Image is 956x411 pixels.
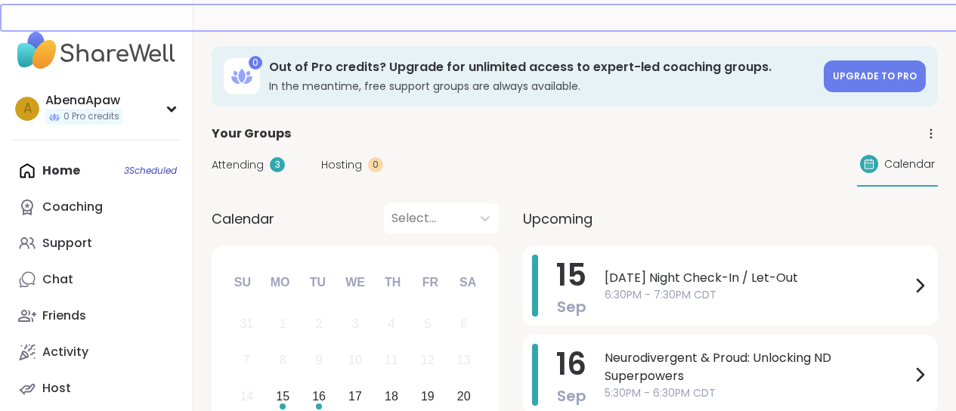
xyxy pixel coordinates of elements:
[388,314,394,334] div: 4
[12,334,181,370] a: Activity
[212,157,264,173] span: Attending
[339,266,372,299] div: We
[23,99,32,119] span: A
[12,24,181,77] img: ShareWell Nav Logo
[12,298,181,334] a: Friends
[833,70,917,82] span: Upgrade to Pro
[447,308,480,341] div: Not available Saturday, September 6th, 2025
[424,314,431,334] div: 5
[376,308,408,341] div: Not available Thursday, September 4th, 2025
[824,60,926,92] a: Upgrade to Pro
[63,110,119,123] span: 0 Pro credits
[411,345,444,377] div: Not available Friday, September 12th, 2025
[42,344,88,360] div: Activity
[556,254,586,296] span: 15
[12,261,181,298] a: Chat
[276,386,289,406] div: 15
[605,287,911,303] span: 6:30PM - 7:30PM CDT
[42,199,103,215] div: Coaching
[457,386,471,406] div: 20
[230,345,263,377] div: Not available Sunday, September 7th, 2025
[460,314,467,334] div: 6
[316,314,323,334] div: 2
[226,266,259,299] div: Su
[263,266,296,299] div: Mo
[339,308,372,341] div: Not available Wednesday, September 3rd, 2025
[605,385,911,401] span: 5:30PM - 6:30PM CDT
[45,92,122,109] div: AbenaApaw
[312,386,326,406] div: 16
[240,386,253,406] div: 14
[348,350,362,370] div: 10
[352,314,359,334] div: 3
[280,350,286,370] div: 8
[269,79,815,94] h3: In the meantime, free support groups are always available.
[451,266,484,299] div: Sa
[605,349,911,385] span: Neurodivergent & Proud: Unlocking ND Superpowers
[249,56,262,70] div: 0
[12,225,181,261] a: Support
[385,386,398,406] div: 18
[212,125,291,143] span: Your Groups
[376,345,408,377] div: Not available Thursday, September 11th, 2025
[348,386,362,406] div: 17
[421,386,435,406] div: 19
[42,235,92,252] div: Support
[339,345,372,377] div: Not available Wednesday, September 10th, 2025
[557,385,586,406] span: Sep
[376,266,410,299] div: Th
[556,343,586,385] span: 16
[42,380,71,397] div: Host
[303,308,336,341] div: Not available Tuesday, September 2nd, 2025
[301,266,334,299] div: Tu
[421,350,435,370] div: 12
[42,271,73,288] div: Chat
[457,350,471,370] div: 13
[523,209,592,229] span: Upcoming
[166,200,178,212] iframe: Spotlight
[321,157,362,173] span: Hosting
[212,209,274,229] span: Calendar
[557,296,586,317] span: Sep
[447,345,480,377] div: Not available Saturday, September 13th, 2025
[413,266,447,299] div: Fr
[240,314,253,334] div: 31
[42,307,86,324] div: Friends
[385,350,398,370] div: 11
[884,156,935,172] span: Calendar
[267,308,299,341] div: Not available Monday, September 1st, 2025
[280,314,286,334] div: 1
[316,350,323,370] div: 9
[243,350,250,370] div: 7
[230,308,263,341] div: Not available Sunday, August 31st, 2025
[605,269,911,287] span: [DATE] Night Check-In / Let-Out
[12,189,181,225] a: Coaching
[269,59,815,76] h3: Out of Pro credits? Upgrade for unlimited access to expert-led coaching groups.
[12,370,181,406] a: Host
[303,345,336,377] div: Not available Tuesday, September 9th, 2025
[411,308,444,341] div: Not available Friday, September 5th, 2025
[368,157,383,172] div: 0
[270,157,285,172] div: 3
[267,345,299,377] div: Not available Monday, September 8th, 2025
